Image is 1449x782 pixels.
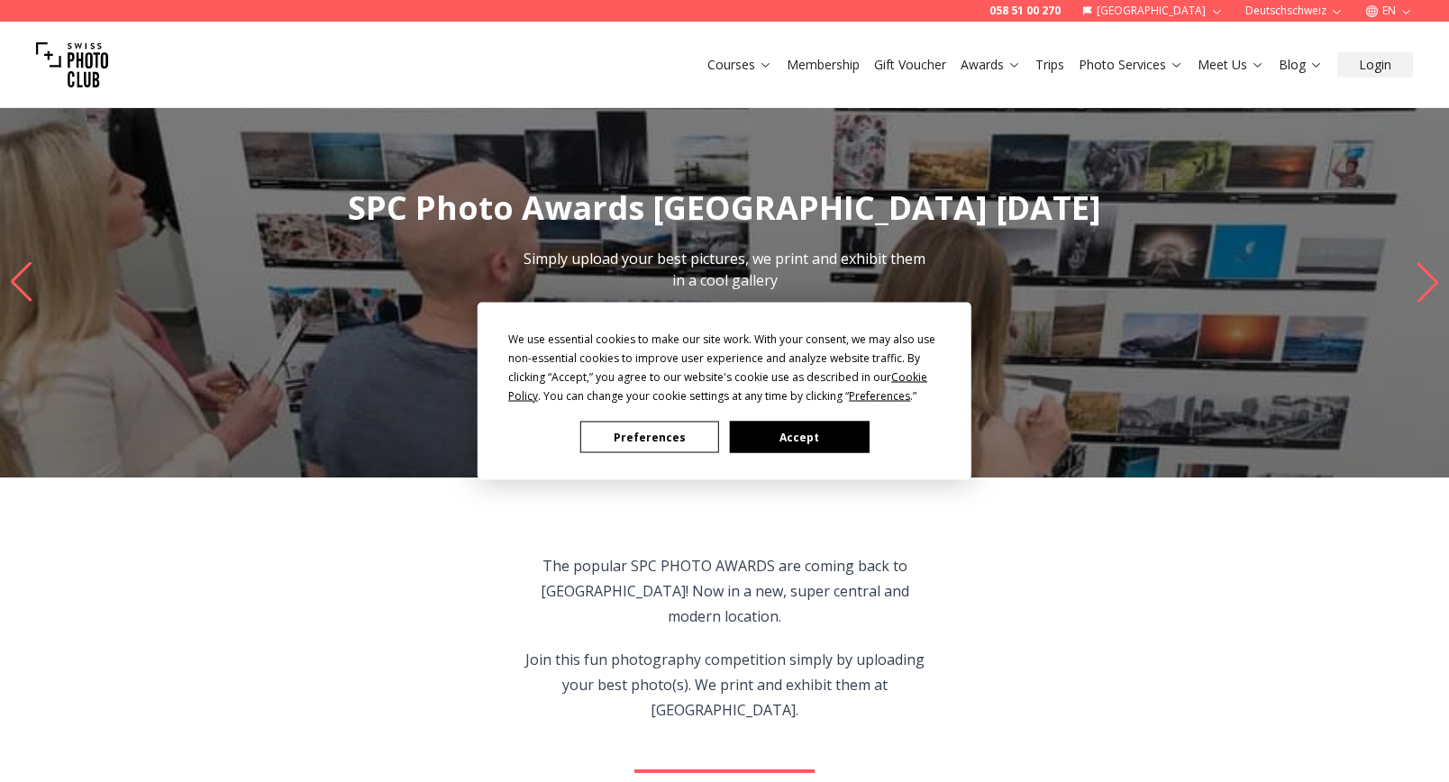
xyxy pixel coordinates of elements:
[508,369,927,404] span: Cookie Policy
[730,422,869,453] button: Accept
[508,330,941,405] div: We use essential cookies to make our site work. With your consent, we may also use non-essential ...
[580,422,719,453] button: Preferences
[849,388,910,404] span: Preferences
[478,303,971,480] div: Cookie Consent Prompt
